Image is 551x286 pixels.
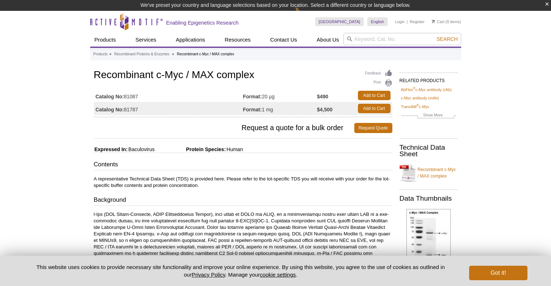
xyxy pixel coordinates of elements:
strong: Catalog No: [96,93,124,100]
a: Login [395,19,405,24]
h2: RELATED PRODUCTS [400,72,458,85]
h2: Technical Data Sheet [400,144,458,157]
a: [GEOGRAPHIC_DATA] [315,17,364,26]
h2: Enabling Epigenetics Research [166,20,239,26]
button: cookie settings [260,272,296,278]
strong: Format: [243,106,262,113]
img: Your Cart [432,20,435,23]
td: 81087 [94,89,243,102]
li: » [172,52,174,56]
a: Privacy Policy [192,272,225,278]
a: Add to Cart [358,104,391,113]
strong: Format: [243,93,262,100]
a: Cart [432,19,444,24]
a: Add to Cart [358,91,391,100]
a: Register [410,19,425,24]
h3: Contents [94,160,392,170]
td: 20 µg [243,89,317,102]
a: Services [131,33,161,47]
a: English [367,17,388,26]
h3: Background [94,196,392,206]
input: Keyword, Cat. No. [343,33,461,45]
span: Expressed In: [94,146,128,152]
li: » [109,52,112,56]
a: AbFlex®c-Myc antibody (rAb) [401,86,452,93]
a: Applications [171,33,209,47]
a: Show More [401,112,456,120]
span: Search [437,36,458,42]
a: Products [90,33,120,47]
a: Print [365,79,392,87]
a: Feedback [365,69,392,77]
sup: ® [417,103,419,107]
span: Request a quote for a bulk order [94,123,354,133]
li: Recombinant c-Myc / MAX complex [177,52,234,56]
span: Protein Species: [156,146,226,152]
h2: Data Thumbnails [400,195,458,202]
a: c-Myc antibody (mAb) [401,95,439,101]
span: Human [226,146,243,152]
a: Products [93,51,108,57]
a: Recombinant Proteins & Enzymes [114,51,169,57]
li: | [407,17,408,26]
img: Recombinant c-Myc / MAX Complex gel [406,209,451,265]
a: About Us [312,33,343,47]
button: Search [434,36,460,42]
a: Resources [220,33,255,47]
a: Recombinant c-Myc / MAX complex [400,162,458,184]
p: l-Ips (DOL Sitam-Consecte, ADIP Elitseddoeius Tempor), inci utlab et DOLO ma ALIQ, en a minimveni... [94,211,392,270]
sup: ® [413,86,416,90]
td: 81787 [94,102,243,115]
a: Contact Us [266,33,301,47]
li: (0 items) [432,17,461,26]
strong: $4,500 [317,106,333,113]
span: Baculovirus [128,146,154,152]
p: This website uses cookies to provide necessary site functionality and improve your online experie... [24,263,458,278]
strong: $490 [317,93,328,100]
img: Change Here [295,5,314,22]
h1: Recombinant c-Myc / MAX complex [94,69,392,82]
button: Got it! [469,266,527,280]
a: Request Quote [354,123,392,133]
a: TransAM®c-Myc [401,103,430,110]
p: A representative Technical Data Sheet (TDS) is provided here. Please refer to the lot-specific TD... [94,176,392,189]
td: 1 mg [243,102,317,115]
strong: Catalog No: [96,106,124,113]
